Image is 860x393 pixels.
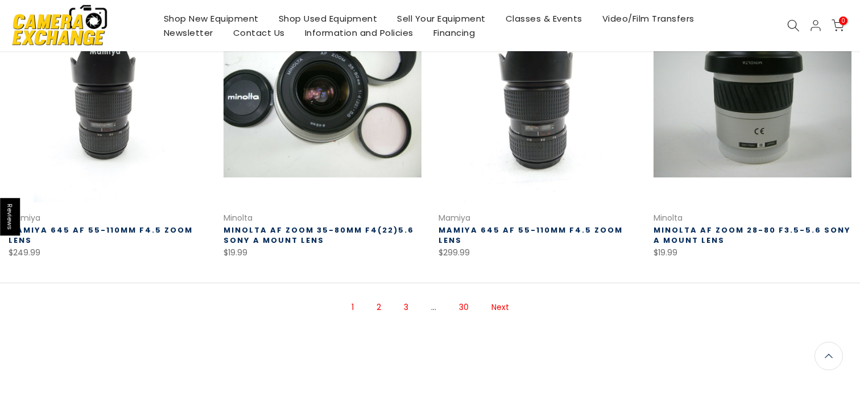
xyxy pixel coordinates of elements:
[154,11,268,26] a: Shop New Equipment
[9,212,40,224] a: Mamiya
[387,11,496,26] a: Sell Your Equipment
[654,246,851,260] div: $19.99
[832,19,844,32] a: 0
[439,246,636,260] div: $299.99
[592,11,704,26] a: Video/Film Transfers
[486,297,515,317] a: Next
[371,297,387,317] a: Page 2
[295,26,423,40] a: Information and Policies
[814,342,843,370] a: Back to the top
[346,297,359,317] span: Page 1
[423,26,485,40] a: Financing
[654,212,683,224] a: Minolta
[223,26,295,40] a: Contact Us
[224,225,414,246] a: Minolta AF Zoom 35-80mm f4(22)5.6 Sony A Mount Lens
[439,212,470,224] a: Mamiya
[9,246,206,260] div: $249.99
[439,225,623,246] a: Mamiya 645 AF 55-110MM F4.5 Zoom Lens
[654,225,851,246] a: Minolta AF Zoom 28-80 f3.5-5.6 Sony A Mount Lens
[839,16,847,25] span: 0
[495,11,592,26] a: Classes & Events
[268,11,387,26] a: Shop Used Equipment
[425,297,442,317] span: …
[398,297,414,317] a: Page 3
[224,212,253,224] a: Minolta
[154,26,223,40] a: Newsletter
[453,297,474,317] a: Page 30
[224,246,421,260] div: $19.99
[9,225,193,246] a: Mamiya 645 AF 55-110MM f4.5 Zoom Lens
